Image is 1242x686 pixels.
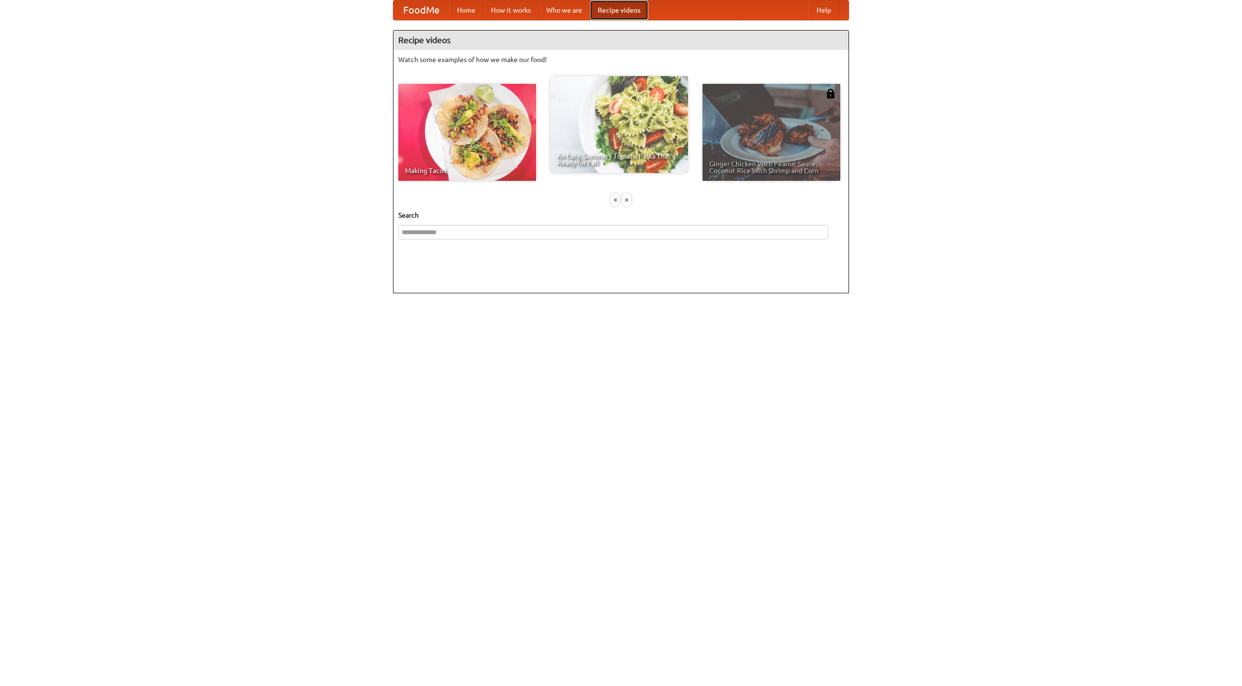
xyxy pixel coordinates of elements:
a: Making Tacos [398,84,536,181]
h5: Search [398,210,844,220]
h4: Recipe videos [393,31,849,50]
span: An Easy, Summery Tomato Pasta That's Ready for Fall [557,153,681,166]
a: Recipe videos [590,0,648,20]
a: Help [809,0,839,20]
p: Watch some examples of how we make our food! [398,55,844,64]
a: How it works [483,0,539,20]
span: Making Tacos [405,167,529,174]
a: An Easy, Summery Tomato Pasta That's Ready for Fall [550,76,688,173]
a: Who we are [539,0,590,20]
img: 483408.png [826,89,835,98]
a: FoodMe [393,0,449,20]
div: » [622,193,631,206]
a: Home [449,0,483,20]
div: « [611,193,620,206]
